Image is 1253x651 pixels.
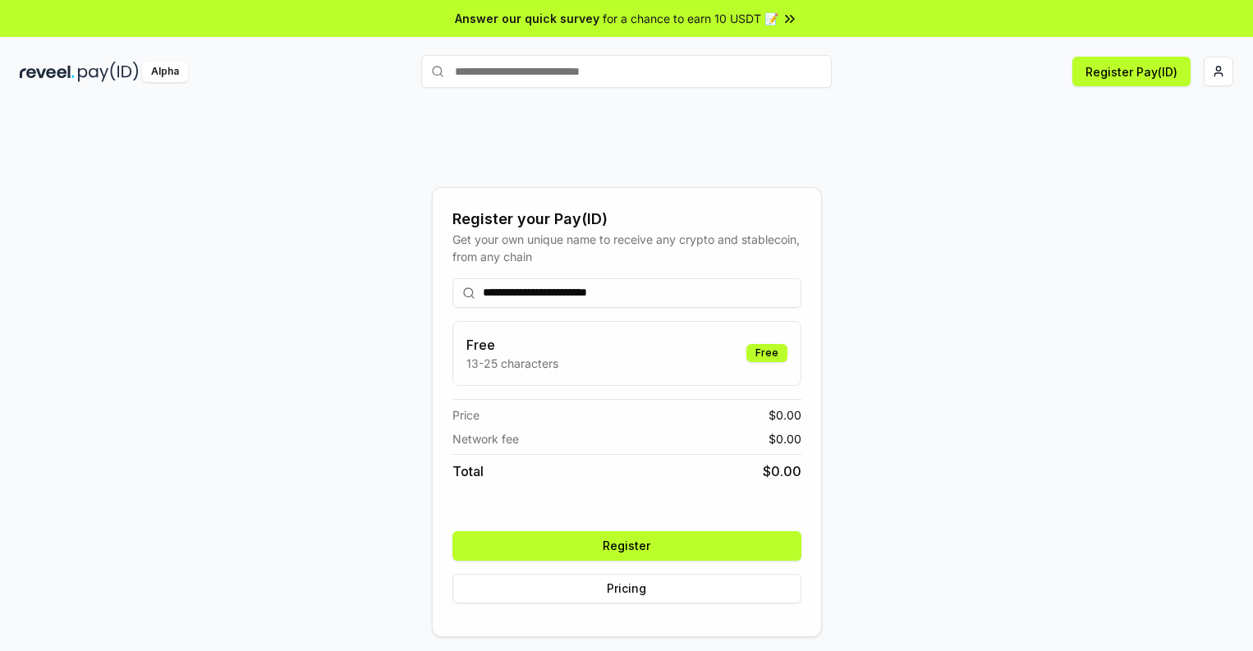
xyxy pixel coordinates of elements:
[20,62,75,82] img: reveel_dark
[603,10,778,27] span: for a chance to earn 10 USDT 📝
[452,430,519,447] span: Network fee
[78,62,139,82] img: pay_id
[452,461,484,481] span: Total
[452,231,801,265] div: Get your own unique name to receive any crypto and stablecoin, from any chain
[769,406,801,424] span: $ 0.00
[1072,57,1191,86] button: Register Pay(ID)
[763,461,801,481] span: $ 0.00
[746,344,787,362] div: Free
[466,355,558,372] p: 13-25 characters
[455,10,599,27] span: Answer our quick survey
[769,430,801,447] span: $ 0.00
[452,406,480,424] span: Price
[452,574,801,603] button: Pricing
[452,208,801,231] div: Register your Pay(ID)
[452,531,801,561] button: Register
[466,335,558,355] h3: Free
[142,62,188,82] div: Alpha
